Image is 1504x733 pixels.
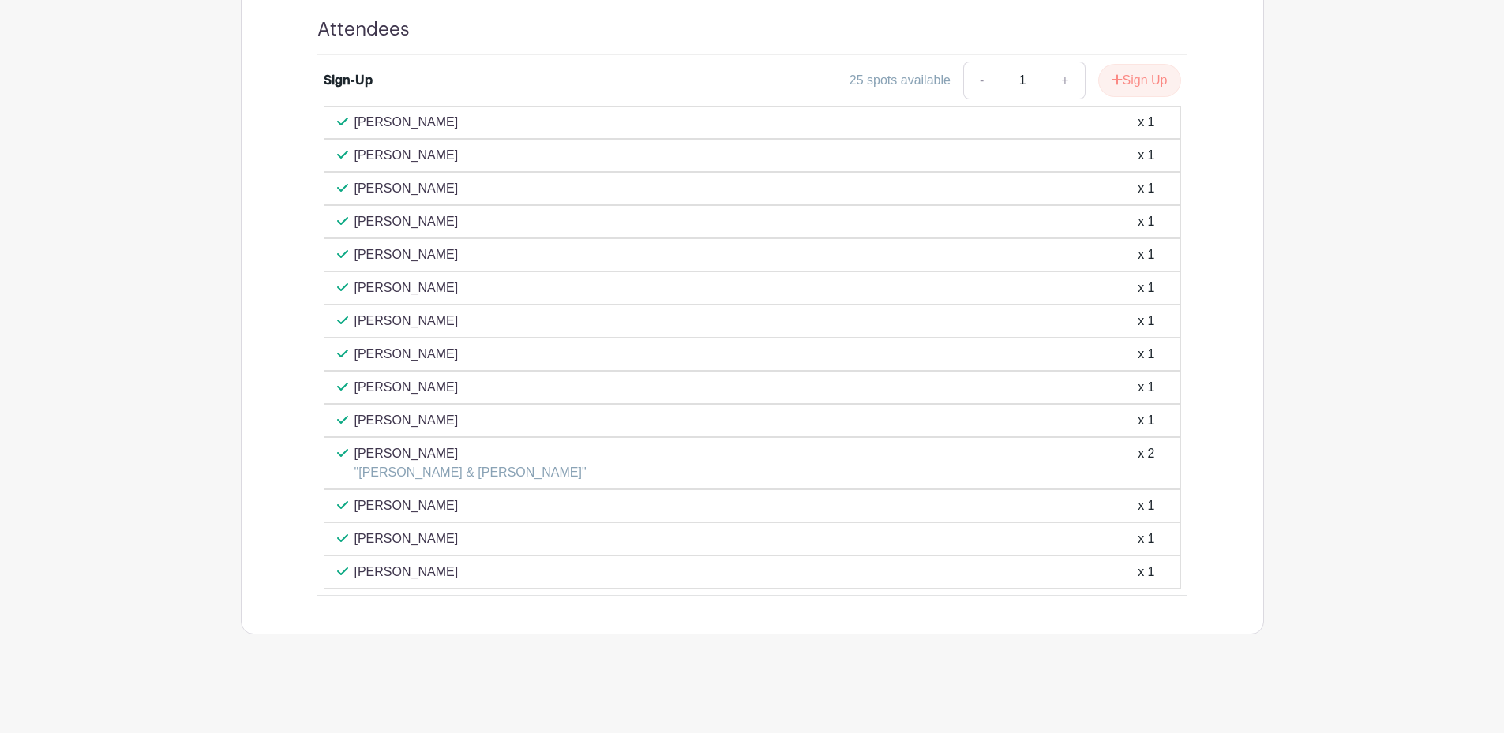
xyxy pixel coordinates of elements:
[1138,279,1154,297] div: x 1
[963,62,1000,99] a: -
[1138,212,1154,231] div: x 1
[850,71,951,90] div: 25 spots available
[354,312,459,331] p: [PERSON_NAME]
[354,378,459,397] p: [PERSON_NAME]
[1138,529,1154,548] div: x 1
[354,113,459,132] p: [PERSON_NAME]
[1138,179,1154,198] div: x 1
[354,411,459,430] p: [PERSON_NAME]
[1045,62,1085,99] a: +
[1138,345,1154,364] div: x 1
[1098,64,1181,97] button: Sign Up
[1138,563,1154,582] div: x 1
[354,179,459,198] p: [PERSON_NAME]
[1138,378,1154,397] div: x 1
[354,444,587,463] p: [PERSON_NAME]
[317,18,410,41] h4: Attendees
[1138,444,1154,482] div: x 2
[354,463,587,482] p: "[PERSON_NAME] & [PERSON_NAME]"
[324,71,373,90] div: Sign-Up
[354,212,459,231] p: [PERSON_NAME]
[354,245,459,264] p: [PERSON_NAME]
[1138,245,1154,264] div: x 1
[354,279,459,297] p: [PERSON_NAME]
[1138,113,1154,132] div: x 1
[1138,312,1154,331] div: x 1
[354,496,459,515] p: [PERSON_NAME]
[354,563,459,582] p: [PERSON_NAME]
[1138,411,1154,430] div: x 1
[354,146,459,165] p: [PERSON_NAME]
[354,345,459,364] p: [PERSON_NAME]
[354,529,459,548] p: [PERSON_NAME]
[1138,496,1154,515] div: x 1
[1138,146,1154,165] div: x 1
